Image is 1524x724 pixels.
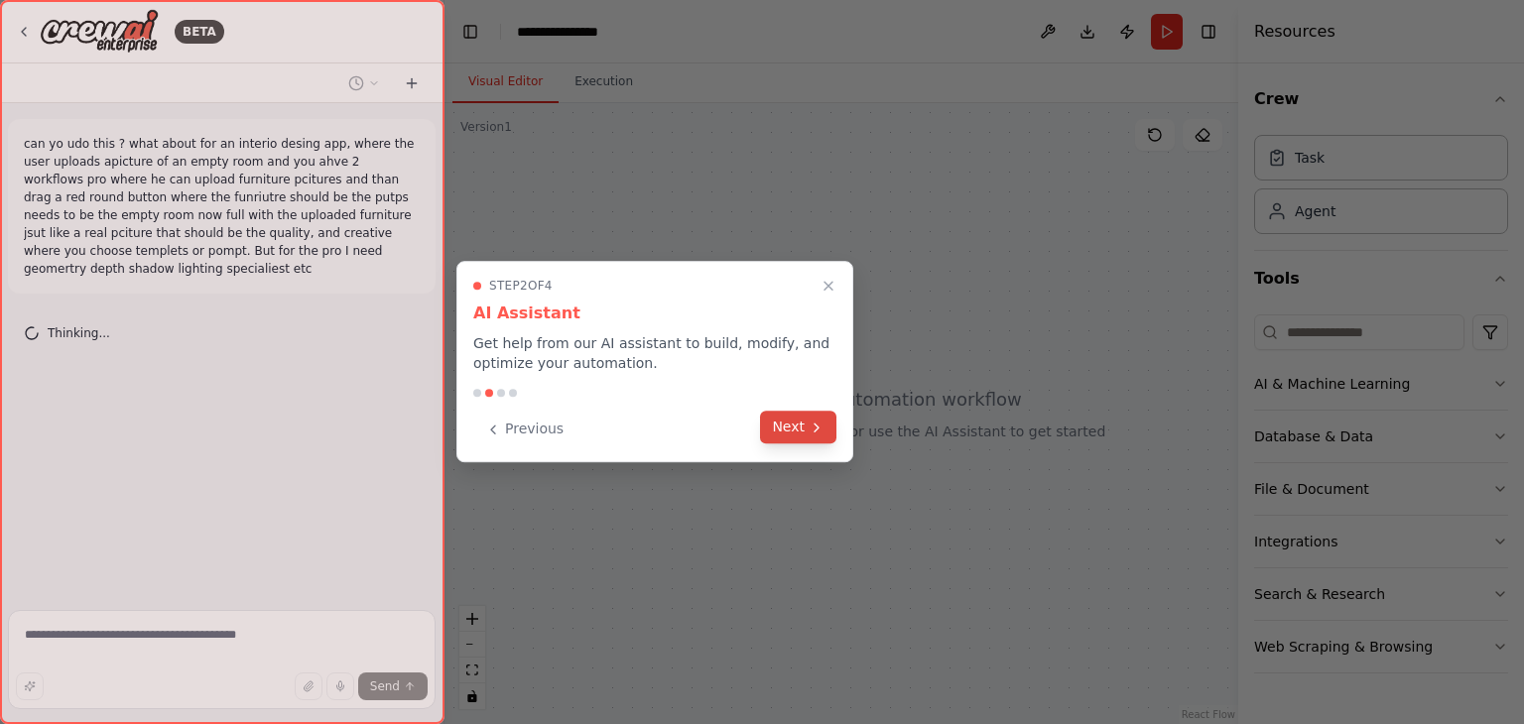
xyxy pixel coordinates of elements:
[473,302,836,325] h3: AI Assistant
[456,18,484,46] button: Hide left sidebar
[473,333,836,373] p: Get help from our AI assistant to build, modify, and optimize your automation.
[760,411,836,443] button: Next
[489,278,553,294] span: Step 2 of 4
[473,413,575,445] button: Previous
[817,274,840,298] button: Close walkthrough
